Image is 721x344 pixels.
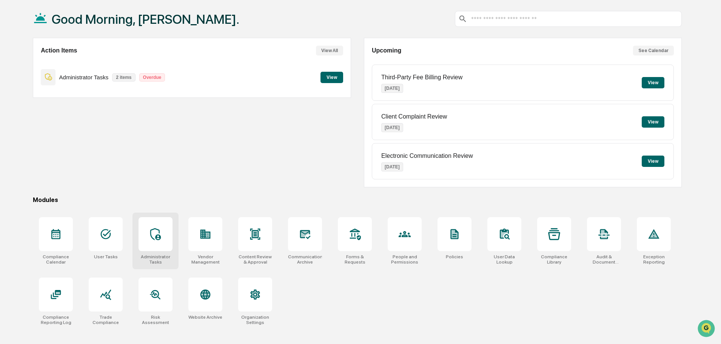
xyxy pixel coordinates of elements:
button: View [642,156,664,167]
div: Forms & Requests [338,254,372,265]
div: 🔎 [8,110,14,116]
div: Start new chat [26,58,124,65]
p: [DATE] [381,162,403,171]
div: User Data Lookup [487,254,521,265]
div: Modules [33,196,682,204]
input: Clear [20,34,125,42]
h1: Good Morning, [PERSON_NAME]. [52,12,239,27]
div: Risk Assessment [139,315,173,325]
button: View [320,72,343,83]
div: We're available if you need us! [26,65,96,71]
div: Vendor Management [188,254,222,265]
span: Preclearance [15,95,49,103]
h2: Action Items [41,47,77,54]
div: Trade Compliance [89,315,123,325]
div: Compliance Calendar [39,254,73,265]
div: Exception Reporting [637,254,671,265]
p: [DATE] [381,84,403,93]
iframe: Open customer support [697,319,717,339]
p: Electronic Communication Review [381,153,473,159]
span: Pylon [75,128,91,134]
p: [DATE] [381,123,403,132]
a: Powered byPylon [53,128,91,134]
p: How can we help? [8,16,137,28]
div: 🖐️ [8,96,14,102]
p: Overdue [139,73,165,82]
div: Website Archive [188,315,222,320]
span: Data Lookup [15,110,48,117]
div: 🗄️ [55,96,61,102]
div: Compliance Library [537,254,571,265]
div: User Tasks [94,254,118,259]
p: Client Complaint Review [381,113,447,120]
div: Compliance Reporting Log [39,315,73,325]
button: Start new chat [128,60,137,69]
a: 🖐️Preclearance [5,92,52,106]
div: Organization Settings [238,315,272,325]
button: View All [316,46,343,56]
a: View [320,73,343,80]
div: Content Review & Approval [238,254,272,265]
span: Attestations [62,95,94,103]
div: Administrator Tasks [139,254,173,265]
div: Policies [446,254,463,259]
p: Administrator Tasks [59,74,109,80]
p: 2 items [112,73,135,82]
h2: Upcoming [372,47,401,54]
div: People and Permissions [388,254,422,265]
a: 🔎Data Lookup [5,106,51,120]
div: Communications Archive [288,254,322,265]
img: 1746055101610-c473b297-6a78-478c-a979-82029cc54cd1 [8,58,21,71]
p: Third-Party Fee Billing Review [381,74,462,81]
button: View [642,77,664,88]
button: See Calendar [633,46,674,56]
button: View [642,116,664,128]
div: Audit & Document Logs [587,254,621,265]
a: 🗄️Attestations [52,92,97,106]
